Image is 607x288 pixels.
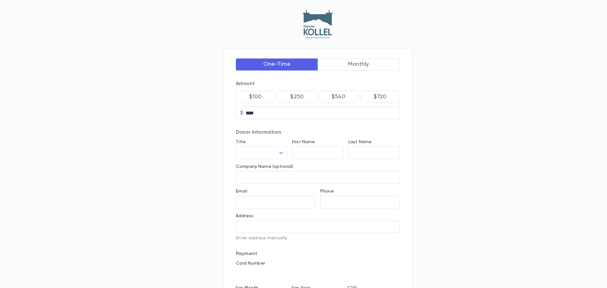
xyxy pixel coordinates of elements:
p: $720 [374,94,387,100]
p: Card Number [236,261,400,266]
p: Payment [236,251,400,257]
label: Last Name [348,139,371,144]
label: Email [236,189,247,194]
p: $250 [290,94,303,100]
label: Title [236,139,246,144]
label: Phone [320,189,334,194]
button: $720 [361,91,400,103]
button: $250 [278,91,317,103]
div: ​ [236,147,287,159]
label: Address [236,213,253,218]
button: Monthly [318,58,400,70]
p: $100 [249,94,261,100]
button: $540 [319,91,358,103]
p: Amount [236,81,400,87]
p: $540 [332,94,346,100]
p: Enter address manually [236,236,400,241]
iframe: card [236,268,400,280]
img: Logo [303,10,333,39]
label: Company Name (optional) [236,164,293,169]
p: Donor Information [236,129,400,136]
button: One-Time [236,58,318,70]
p: $ [240,110,243,116]
button: $100 [236,91,275,103]
label: First Name [292,139,315,144]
